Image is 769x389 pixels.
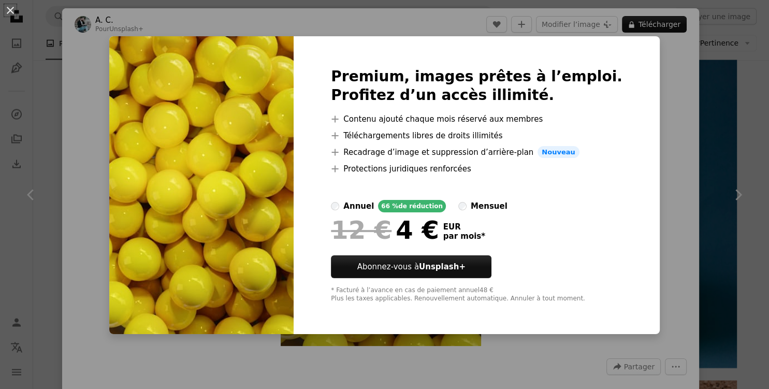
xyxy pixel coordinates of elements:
input: annuel66 %de réduction [331,202,339,210]
div: 66 % de réduction [378,200,446,212]
span: 12 € [331,217,391,243]
img: premium_photo-1664040392320-bcfe1810c47a [109,36,294,335]
div: 4 € [331,217,439,243]
input: mensuel [458,202,467,210]
div: mensuel [471,200,507,212]
button: Abonnez-vous àUnsplash+ [331,255,491,278]
li: Protections juridiques renforcées [331,163,622,175]
li: Contenu ajouté chaque mois réservé aux membres [331,113,622,125]
li: Recadrage d’image et suppression d’arrière-plan [331,146,622,159]
div: * Facturé à l’avance en cas de paiement annuel 48 € Plus les taxes applicables. Renouvellement au... [331,286,622,303]
span: par mois * [443,232,485,241]
div: annuel [343,200,374,212]
li: Téléchargements libres de droits illimités [331,129,622,142]
h2: Premium, images prêtes à l’emploi. Profitez d’un accès illimité. [331,67,622,105]
strong: Unsplash+ [419,262,466,271]
span: Nouveau [538,146,579,159]
span: EUR [443,222,485,232]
